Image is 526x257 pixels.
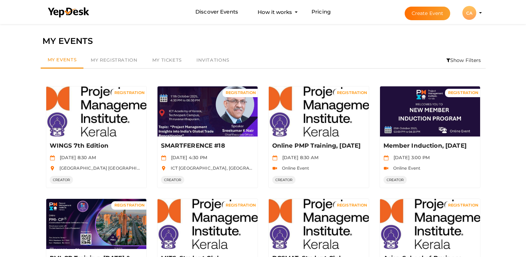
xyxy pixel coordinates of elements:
[161,155,166,161] img: calendar.svg
[272,155,277,161] img: calendar.svg
[195,6,238,18] a: Discover Events
[383,166,389,171] img: video-icon.svg
[383,176,407,184] span: CREATOR
[56,165,406,171] span: [GEOGRAPHIC_DATA] [GEOGRAPHIC_DATA], [GEOGRAPHIC_DATA], [GEOGRAPHIC_DATA], [GEOGRAPHIC_DATA], [GE...
[161,166,166,171] img: location.svg
[272,176,296,184] span: CREATOR
[272,166,277,171] img: video-icon.svg
[48,57,77,62] span: My Events
[189,52,237,68] a: Invitations
[83,52,145,68] a: My Registration
[383,155,389,161] img: calendar.svg
[462,10,476,16] profile-pic: CA
[405,7,451,20] button: Create Event
[460,6,478,20] button: CA
[161,176,185,184] span: CREATOR
[91,57,137,63] span: My Registration
[390,165,421,171] span: Online Event
[279,155,319,160] span: [DATE] 8:30 AM
[152,57,182,63] span: My Tickets
[42,34,484,48] div: MY EVENTS
[56,155,96,160] span: [DATE] 8:30 AM
[50,142,141,150] p: WINGS 7th Edition
[272,142,364,150] p: Online PMP Training, [DATE]
[390,155,430,160] span: [DATE] 3:00 PM
[196,57,229,63] span: Invitations
[442,52,486,68] li: Show Filters
[50,176,73,184] span: CREATOR
[41,52,84,69] a: My Events
[278,165,309,171] span: Online Event
[168,155,208,160] span: [DATE] 4:30 PM
[383,142,475,150] p: Member Induction, [DATE]
[50,166,55,171] img: location.svg
[462,6,476,20] div: CA
[161,142,252,150] p: SMARTFERENCE #18
[50,155,55,161] img: calendar.svg
[256,6,294,18] button: How it works
[145,52,189,68] a: My Tickets
[311,6,331,18] a: Pricing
